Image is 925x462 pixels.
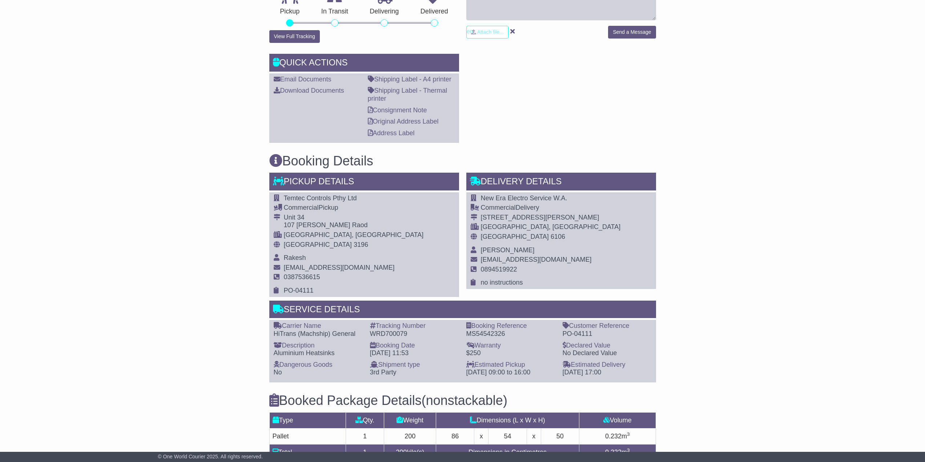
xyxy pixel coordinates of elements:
p: Delivering [359,8,410,16]
div: [STREET_ADDRESS][PERSON_NAME] [481,214,621,222]
span: 0387536615 [284,273,320,281]
span: Commercial [481,204,516,211]
div: [DATE] 17:00 [563,369,652,377]
div: Description [274,342,363,350]
td: m [579,444,656,460]
div: Shipment type [370,361,459,369]
td: 200 [384,428,436,444]
div: 107 [PERSON_NAME] Raod [284,221,424,229]
td: Dimensions (L x W x H) [436,412,579,428]
a: Email Documents [274,76,331,83]
span: Temtec Controls Pthy Ltd [284,194,357,202]
h3: Booking Details [269,154,656,168]
span: [GEOGRAPHIC_DATA] [481,233,549,240]
span: 0894519922 [481,266,517,273]
h3: Booked Package Details [269,393,656,408]
div: Tracking Number [370,322,459,330]
span: No [274,369,282,376]
div: Warranty [466,342,555,350]
div: Booking Reference [466,322,555,330]
a: Original Address Label [368,118,439,125]
span: 3196 [354,241,368,248]
div: Declared Value [563,342,652,350]
div: Quick Actions [269,54,459,73]
td: x [474,428,488,444]
a: Consignment Note [368,107,427,114]
div: Booking Date [370,342,459,350]
div: Carrier Name [274,322,363,330]
p: Delivered [410,8,459,16]
div: [GEOGRAPHIC_DATA], [GEOGRAPHIC_DATA] [481,223,621,231]
a: Shipping Label - Thermal printer [368,87,447,102]
td: 86 [436,428,474,444]
td: 50 [541,428,579,444]
div: WRD700079 [370,330,459,338]
span: 200 [396,449,407,456]
td: 1 [346,428,384,444]
td: kilo(s) [384,444,436,460]
span: 0.232 [605,449,622,456]
button: Send a Message [608,26,656,39]
div: PO-04111 [563,330,652,338]
span: [EMAIL_ADDRESS][DOMAIN_NAME] [481,256,592,263]
td: Pallet [269,428,346,444]
a: Address Label [368,129,415,137]
span: [GEOGRAPHIC_DATA] [284,241,352,248]
p: In Transit [310,8,359,16]
div: HiTrans (Machship) General [274,330,363,338]
div: $250 [466,349,555,357]
td: Volume [579,412,656,428]
td: x [527,428,541,444]
span: Commercial [284,204,319,211]
div: Delivery Details [466,173,656,192]
a: Download Documents [274,87,344,94]
p: Pickup [269,8,311,16]
div: MS54542326 [466,330,555,338]
div: Delivery [481,204,621,212]
div: Estimated Delivery [563,361,652,369]
td: m [579,428,656,444]
div: Service Details [269,301,656,320]
div: No Declared Value [563,349,652,357]
div: Dangerous Goods [274,361,363,369]
span: 3rd Party [370,369,397,376]
span: [PERSON_NAME] [481,246,535,254]
span: [EMAIL_ADDRESS][DOMAIN_NAME] [284,264,395,271]
div: Estimated Pickup [466,361,555,369]
span: 0.232 [605,433,622,440]
td: Dimensions in Centimetres [436,444,579,460]
span: (nonstackable) [422,393,507,408]
div: Aluminium Heatsinks [274,349,363,357]
div: [DATE] 11:53 [370,349,459,357]
div: Pickup Details [269,173,459,192]
div: [GEOGRAPHIC_DATA], [GEOGRAPHIC_DATA] [284,231,424,239]
a: Shipping Label - A4 printer [368,76,451,83]
span: no instructions [481,279,523,286]
td: Total [269,444,346,460]
td: Weight [384,412,436,428]
sup: 3 [627,431,630,437]
span: © One World Courier 2025. All rights reserved. [158,454,263,459]
sup: 3 [627,447,630,453]
span: New Era Electro Service W.A. [481,194,567,202]
span: PO-04111 [284,287,314,294]
td: Type [269,412,346,428]
td: Qty. [346,412,384,428]
div: Unit 34 [284,214,424,222]
div: Customer Reference [563,322,652,330]
span: Rakesh [284,254,306,261]
div: [DATE] 09:00 to 16:00 [466,369,555,377]
td: 1 [346,444,384,460]
span: 6106 [551,233,565,240]
button: View Full Tracking [269,30,320,43]
div: Pickup [284,204,424,212]
td: 54 [488,428,527,444]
